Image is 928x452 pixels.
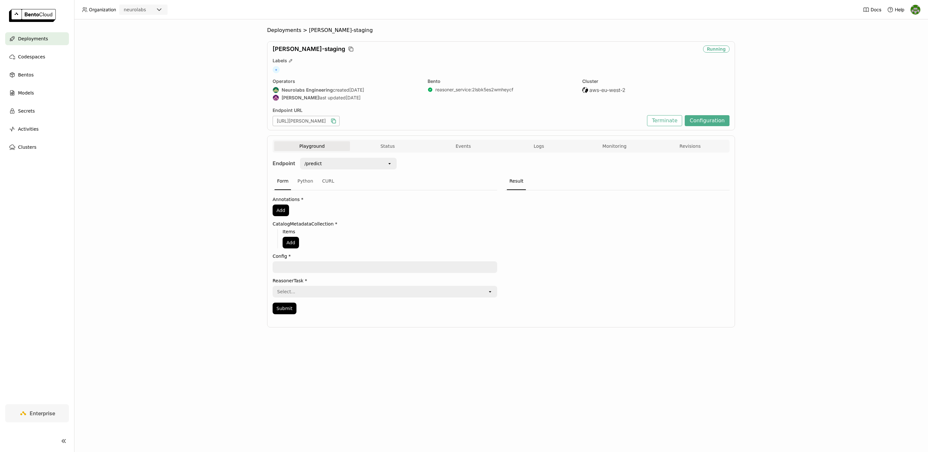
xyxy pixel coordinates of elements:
img: Neurolabs Engineering [273,87,279,93]
svg: open [488,289,493,294]
label: Annotations * [273,197,497,202]
div: last updated [273,95,420,101]
button: Status [350,141,426,151]
strong: Neurolabs Engineering [282,87,333,93]
button: Add [283,237,299,248]
span: [DATE] [346,95,361,101]
div: Operators [273,78,420,84]
span: > [301,27,309,34]
div: [URL][PERSON_NAME] [273,116,340,126]
div: CURL [320,173,337,190]
span: aws-eu-west-2 [589,87,625,93]
button: Submit [273,303,296,314]
div: Form [275,173,291,190]
a: Docs [863,6,881,13]
img: Mathew Robinson [273,95,279,101]
div: /predict [304,160,322,167]
button: Add [273,205,289,216]
a: Clusters [5,141,69,154]
span: Codespaces [18,53,45,61]
div: created [273,87,420,93]
img: logo [9,9,56,22]
button: Revisions [652,141,728,151]
span: Help [895,7,904,13]
div: Running [703,45,730,53]
div: Python [295,173,316,190]
span: Docs [871,7,881,13]
span: Clusters [18,143,36,151]
label: ReasonerTask * [273,278,497,283]
div: neurolabs [124,6,146,13]
span: Deployments [18,35,48,43]
a: Deployments [5,32,69,45]
a: Bentos [5,68,69,81]
strong: Endpoint [273,160,295,166]
span: Activities [18,125,39,133]
span: Enterprise [30,410,55,417]
a: Enterprise [5,404,69,422]
a: Activities [5,123,69,136]
span: Bentos [18,71,34,79]
span: Models [18,89,34,97]
span: [DATE] [349,87,364,93]
span: [PERSON_NAME]-staging [273,45,345,53]
span: Deployments [267,27,301,34]
a: reasoner_service:2lsbk5es2wmheycf [435,87,513,93]
div: Labels [273,58,730,64]
a: Codespaces [5,50,69,63]
span: [PERSON_NAME]-staging [309,27,373,34]
div: Help [887,6,904,13]
a: Secrets [5,105,69,117]
strong: [PERSON_NAME] [282,95,319,101]
label: Config * [273,254,497,259]
img: Toby Thomas [911,5,920,15]
span: Logs [534,143,544,149]
div: Result [507,173,526,190]
div: Bento [428,78,575,84]
button: Events [425,141,501,151]
div: Endpoint URL [273,107,644,113]
button: Terminate [647,115,682,126]
div: Cluster [582,78,730,84]
a: Models [5,86,69,99]
label: CatalogMetadataCollection * [273,221,497,226]
span: Organization [89,7,116,13]
button: Playground [274,141,350,151]
button: Configuration [685,115,730,126]
button: Monitoring [577,141,652,151]
span: Secrets [18,107,35,115]
nav: Breadcrumbs navigation [267,27,735,34]
svg: open [387,161,392,166]
span: + [273,66,280,73]
div: Select... [277,288,295,295]
label: Items [283,229,497,234]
